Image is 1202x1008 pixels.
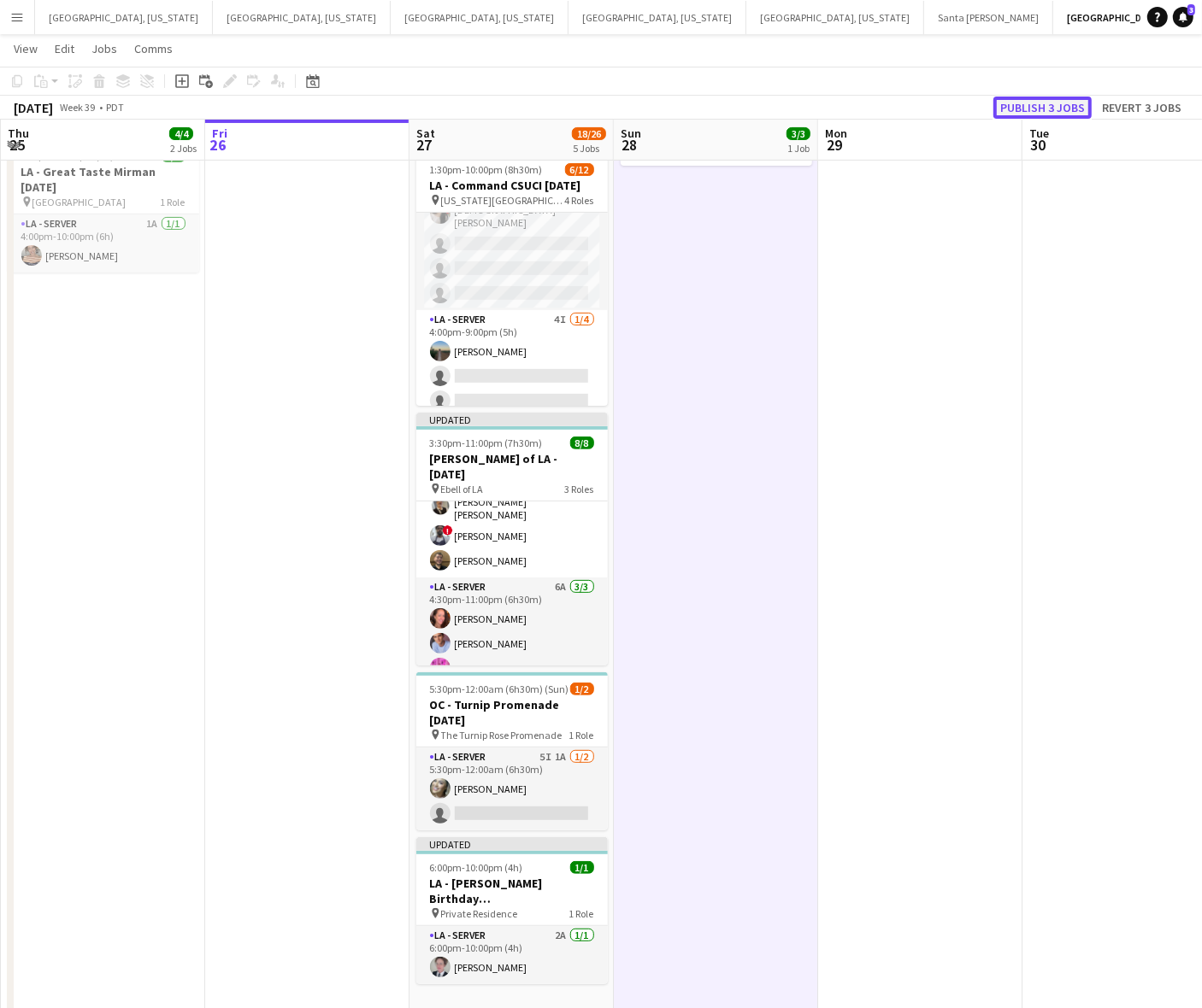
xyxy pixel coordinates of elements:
a: Edit [48,38,81,60]
span: 1 Role [161,196,186,208]
span: 6/12 [565,163,594,176]
span: 30 [1027,135,1049,155]
span: 4/4 [169,127,193,140]
span: 28 [618,135,641,155]
button: Santa [PERSON_NAME] [924,1,1053,34]
span: 4 Roles [565,194,594,207]
h3: [PERSON_NAME] of LA - [DATE] [416,451,608,482]
h3: LA - Command CSUCI [DATE] [416,178,608,193]
span: [GEOGRAPHIC_DATA] [32,196,127,208]
app-job-card: 1:30pm-10:00pm (8h30m)6/12LA - Command CSUCI [DATE] [US_STATE][GEOGRAPHIC_DATA]4 Roles[PERSON_NAM... [416,153,608,406]
span: Ebell of LA [441,483,484,495]
a: View [7,38,44,60]
span: Sun [621,126,641,141]
span: 1:30pm-10:00pm (8h30m) [430,163,543,176]
a: Comms [127,38,180,60]
span: ! [443,525,453,536]
span: 8/8 [570,437,594,449]
span: Week 39 [56,101,99,114]
button: [GEOGRAPHIC_DATA], [US_STATE] [35,1,213,34]
span: 26 [209,135,227,155]
span: 25 [5,135,29,155]
a: Jobs [85,38,124,60]
app-job-card: Updated3:30pm-11:00pm (7h30m)8/8[PERSON_NAME] of LA - [DATE] Ebell of LA3 Roles[PERSON_NAME]LA - ... [416,413,608,665]
span: 1/1 [570,861,594,874]
span: 1 Role [569,907,594,920]
app-card-role: LA - Server6A3/34:30pm-11:00pm (6h30m)[PERSON_NAME][PERSON_NAME][PERSON_NAME] [416,577,608,685]
span: [US_STATE][GEOGRAPHIC_DATA] [441,194,565,207]
span: 27 [414,135,435,155]
a: 3 [1173,7,1193,27]
span: Sat [416,126,435,141]
div: PDT [106,101,124,114]
app-card-role: LA - Server4I1/43:00pm-9:00pm (6h)![DEMOGRAPHIC_DATA] [PERSON_NAME] [416,173,608,310]
span: 3 [1187,4,1195,15]
span: The Turnip Rose Promenade [441,729,563,741]
span: 3 Roles [565,483,594,495]
h3: OC - Turnip Promenade [DATE] [416,697,608,728]
app-card-role: LA - Server2A1/16:00pm-10:00pm (4h)[PERSON_NAME] [416,926,608,984]
span: Comms [134,41,173,56]
div: 5 Jobs [573,142,605,155]
span: Mon [825,126,847,141]
app-card-role: LA - Server4I1/44:00pm-9:00pm (5h)[PERSON_NAME] [416,310,608,442]
app-job-card: Updated6:00pm-10:00pm (4h)1/1LA - [PERSON_NAME] Birthday [DEMOGRAPHIC_DATA] Private Residence1 Ro... [416,837,608,984]
div: Updated [416,837,608,851]
span: 1 Role [569,729,594,741]
span: Jobs [91,41,117,56]
span: 6:00pm-10:00pm (4h) [430,861,523,874]
span: 3/3 [787,127,810,140]
button: [GEOGRAPHIC_DATA], [US_STATE] [746,1,924,34]
div: Updated [416,413,608,426]
button: [GEOGRAPHIC_DATA], [US_STATE] [391,1,569,34]
span: 3:30pm-11:00pm (7h30m) [430,437,543,449]
h3: LA - [PERSON_NAME] Birthday [DEMOGRAPHIC_DATA] [416,876,608,906]
div: 1 Job [787,142,810,155]
app-card-role: LA - Server1A1/14:00pm-10:00pm (6h)[PERSON_NAME] [8,214,199,273]
span: 1/2 [570,683,594,695]
h3: LA - Great Taste Mirman [DATE] [8,164,199,195]
span: Fri [212,126,227,141]
div: [DATE] [14,99,53,116]
span: Thu [8,126,29,141]
div: 2 Jobs [170,142,197,155]
button: [GEOGRAPHIC_DATA], [US_STATE] [213,1,391,34]
app-card-role: LA - Server5I1A1/25:30pm-12:00am (6h30m)[PERSON_NAME] [416,747,608,830]
span: Edit [55,41,74,56]
button: [GEOGRAPHIC_DATA], [US_STATE] [569,1,746,34]
span: Private Residence [441,907,518,920]
span: Tue [1029,126,1049,141]
button: Revert 3 jobs [1095,97,1188,119]
span: 5:30pm-12:00am (6h30m) (Sun) [430,683,569,695]
app-job-card: 4:00pm-10:00pm (6h)1/1LA - Great Taste Mirman [DATE] [GEOGRAPHIC_DATA]1 RoleLA - Server1A1/14:00p... [8,139,199,273]
app-card-role: LA - Server6A4/44:30pm-9:30pm (5h)![PERSON_NAME][PERSON_NAME] [PERSON_NAME]![PERSON_NAME][PERSON_... [416,440,608,577]
button: Publish 3 jobs [993,97,1092,119]
span: 29 [822,135,847,155]
span: View [14,41,38,56]
span: 18/26 [572,127,606,140]
app-job-card: 5:30pm-12:00am (6h30m) (Sun)1/2OC - Turnip Promenade [DATE] The Turnip Rose Promenade1 RoleLA - S... [416,672,608,830]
